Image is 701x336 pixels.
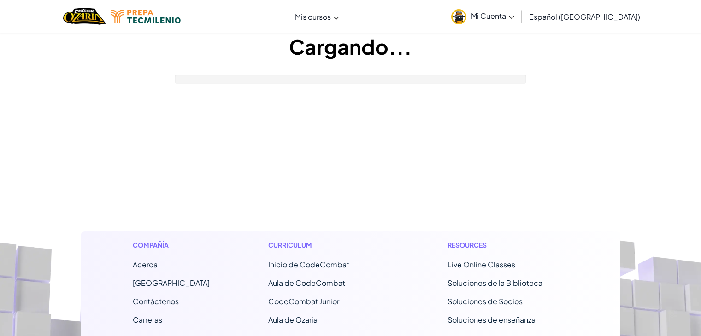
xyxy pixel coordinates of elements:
a: CodeCombat Junior [268,296,339,306]
a: Live Online Classes [448,260,515,269]
h1: Curriculum [268,240,389,250]
a: Aula de Ozaria [268,315,318,324]
a: Carreras [133,315,162,324]
a: Español ([GEOGRAPHIC_DATA]) [524,4,645,29]
a: [GEOGRAPHIC_DATA] [133,278,210,288]
h1: Resources [448,240,569,250]
span: Mis cursos [295,12,331,22]
a: Aula de CodeCombat [268,278,345,288]
a: Mi Cuenta [447,2,519,31]
img: avatar [451,9,466,24]
span: Inicio de CodeCombat [268,260,349,269]
a: Mis cursos [290,4,344,29]
img: Home [63,7,106,26]
span: Español ([GEOGRAPHIC_DATA]) [529,12,640,22]
a: Ozaria by CodeCombat logo [63,7,106,26]
a: Soluciones de Socios [448,296,523,306]
a: Soluciones de la Biblioteca [448,278,542,288]
span: Mi Cuenta [471,11,514,21]
a: Soluciones de enseñanza [448,315,536,324]
a: Acerca [133,260,158,269]
img: Tecmilenio logo [111,10,181,23]
span: Contáctenos [133,296,179,306]
h1: Compañía [133,240,210,250]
